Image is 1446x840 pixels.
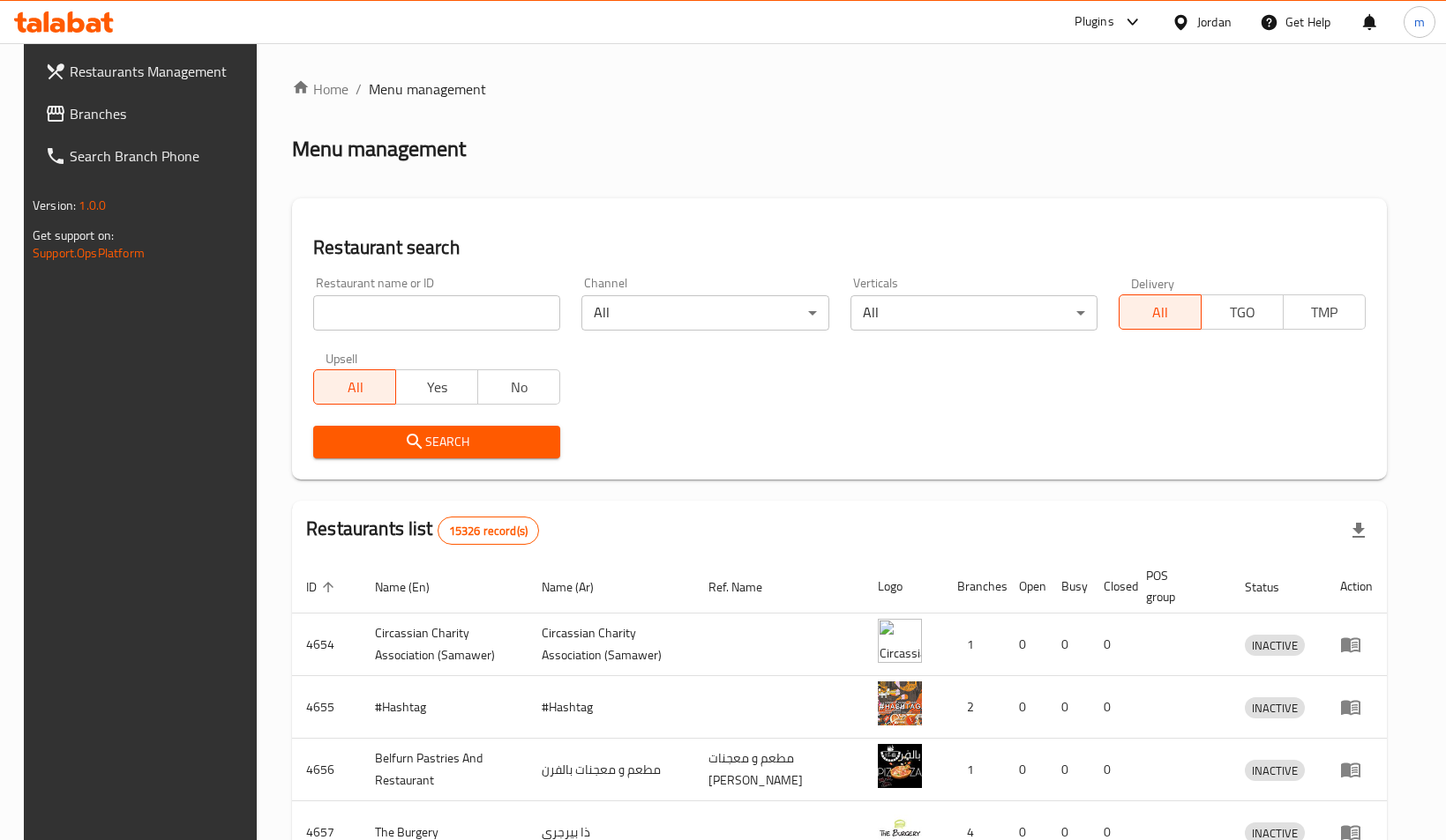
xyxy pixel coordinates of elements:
[1047,560,1090,613] th: Busy
[1414,12,1425,32] span: m
[1005,560,1047,613] th: Open
[1209,300,1277,325] span: TGO
[313,234,1366,261] h2: Restaurant search
[1047,613,1090,676] td: 0
[1131,277,1175,289] label: Delivery
[878,681,922,725] img: #Hashtag
[70,145,251,167] span: Search Branch Phone
[33,242,145,264] a: Support.OpsPlatform
[528,739,694,801] td: مطعم و معجنات بالفرن
[1245,576,1302,598] span: Status
[1047,739,1090,801] td: 0
[356,78,362,100] li: /
[1005,739,1047,801] td: 0
[878,619,922,663] img: ​Circassian ​Charity ​Association​ (Samawer)
[1090,739,1132,801] td: 0
[1005,613,1047,676] td: 0
[438,523,538,539] span: 15326 record(s)
[1245,636,1305,656] span: INACTIVE
[1245,635,1305,656] div: INACTIVE
[542,576,617,598] span: Name (Ar)
[694,739,864,801] td: مطعم و معجنات [PERSON_NAME]
[1340,696,1373,717] div: Menu
[361,676,528,739] td: #Hashtag
[943,739,1005,801] td: 1
[313,295,560,331] input: Search for restaurant name or ID..
[1127,300,1195,325] span: All
[1337,509,1380,552] div: Export file
[1075,11,1113,33] div: Plugins
[326,352,358,364] label: Upsell
[1090,613,1132,676] td: 0
[1283,294,1366,330] button: TMP
[33,194,76,217] span: Version:
[1245,760,1305,781] div: INACTIVE
[1119,294,1202,330] button: All
[1245,698,1305,718] span: INACTIVE
[403,375,471,400] span: Yes
[1201,294,1284,330] button: TGO
[1090,560,1132,613] th: Closed
[528,676,694,739] td: #Hashtag
[878,744,922,788] img: Belfurn Pastries And Restaurant
[31,135,266,177] a: Search Branch Phone
[581,295,828,331] div: All
[375,576,453,598] span: Name (En)
[1090,676,1132,739] td: 0
[708,576,785,598] span: Ref. Name
[327,431,546,453] span: Search
[864,560,943,613] th: Logo
[1291,300,1359,325] span: TMP
[33,224,114,247] span: Get support on:
[70,103,251,124] span: Branches
[1245,761,1305,781] span: INACTIVE
[1047,676,1090,739] td: 0
[292,78,348,100] a: Home
[361,739,528,801] td: Belfurn Pastries And Restaurant
[31,50,266,93] a: Restaurants Management
[313,426,560,458] button: Search
[1340,634,1373,655] div: Menu
[369,78,486,100] span: Menu management
[306,516,539,545] h2: Restaurants list
[79,194,106,217] span: 1.0.0
[1146,565,1210,607] span: POS group
[292,613,361,676] td: 4654
[1005,676,1047,739] td: 0
[395,369,478,405] button: Yes
[943,613,1005,676] td: 1
[292,78,1387,100] nav: breadcrumb
[321,375,389,400] span: All
[361,613,528,676] td: ​Circassian ​Charity ​Association​ (Samawer)
[1326,560,1387,613] th: Action
[438,517,539,545] div: Total records count
[292,739,361,801] td: 4656
[943,560,1005,613] th: Branches
[477,369,560,405] button: No
[1340,759,1373,780] div: Menu
[306,576,340,598] span: ID
[485,375,553,400] span: No
[70,61,251,82] span: Restaurants Management
[292,676,361,739] td: 4655
[1197,12,1232,32] div: Jordan
[292,135,466,163] h2: Menu management
[528,613,694,676] td: ​Circassian ​Charity ​Association​ (Samawer)
[943,676,1005,739] td: 2
[313,369,396,405] button: All
[850,295,1098,331] div: All
[31,93,266,135] a: Branches
[1245,697,1305,718] div: INACTIVE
